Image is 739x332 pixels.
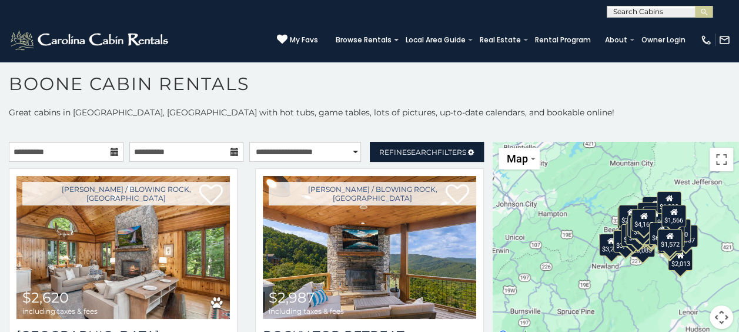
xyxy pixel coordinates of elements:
[529,32,597,48] a: Rental Program
[642,207,667,229] div: $3,190
[16,176,230,319] a: Chimney Island $2,620 including taxes & fees
[661,205,686,227] div: $1,566
[710,306,733,329] button: Map camera controls
[631,209,656,231] div: $4,165
[16,176,230,319] img: Chimney Island
[499,148,540,170] button: Change map style
[22,182,230,205] a: [PERSON_NAME] / Blowing Rock, [GEOGRAPHIC_DATA]
[648,223,673,245] div: $6,465
[599,32,633,48] a: About
[630,235,655,257] div: $3,083
[673,225,697,247] div: $2,987
[507,152,528,165] span: Map
[642,197,667,219] div: $4,137
[636,32,691,48] a: Owner Login
[660,225,684,247] div: $2,513
[617,207,642,229] div: $2,727
[718,34,730,46] img: mail-regular-white.png
[656,191,681,214] div: $1,200
[621,224,646,247] div: $3,511
[626,223,650,245] div: $3,511
[269,182,476,205] a: [PERSON_NAME] / Blowing Rock, [GEOGRAPHIC_DATA]
[269,289,315,306] span: $2,987
[666,219,691,241] div: $6,600
[637,202,662,225] div: $2,761
[598,234,623,256] div: $3,212
[400,32,472,48] a: Local Area Guide
[613,230,637,253] div: $3,488
[407,148,437,157] span: Search
[263,176,476,319] a: Rocky Top Retreat $2,987 including taxes & fees
[379,148,466,157] span: Refine Filters
[710,148,733,171] button: Toggle fullscreen view
[277,34,318,46] a: My Favs
[474,32,527,48] a: Real Estate
[290,35,318,45] span: My Favs
[22,289,69,306] span: $2,620
[263,176,476,319] img: Rocky Top Retreat
[22,307,98,315] span: including taxes & fees
[627,215,652,237] div: $3,703
[269,307,344,315] span: including taxes & fees
[370,142,484,162] a: RefineSearchFilters
[700,34,712,46] img: phone-regular-white.png
[657,229,682,251] div: $1,572
[618,205,643,227] div: $2,761
[330,32,397,48] a: Browse Rentals
[668,248,693,271] div: $2,013
[630,217,655,239] div: $3,802
[9,28,172,52] img: White-1-2.png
